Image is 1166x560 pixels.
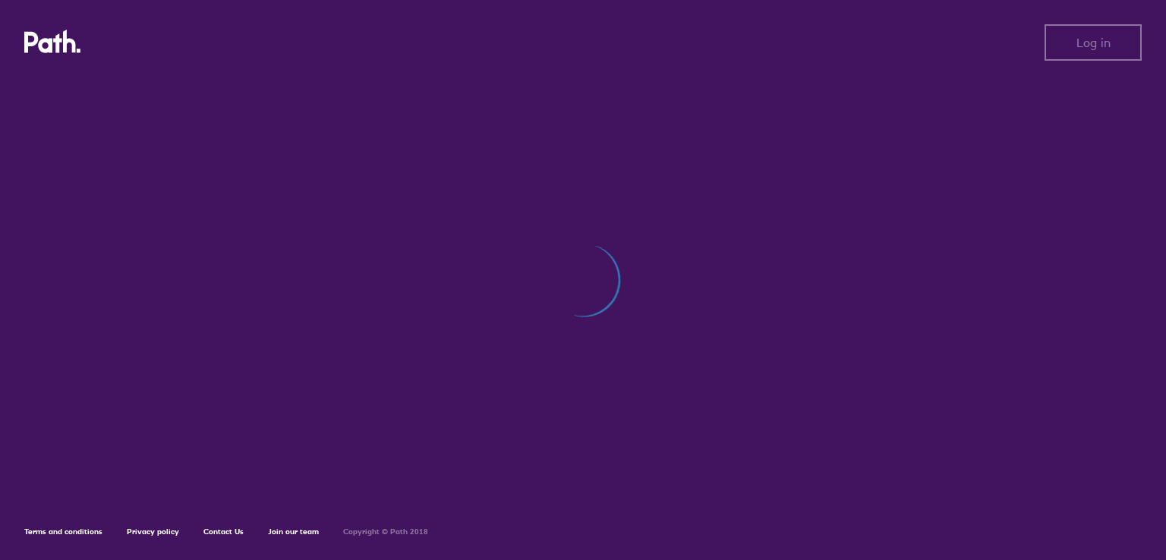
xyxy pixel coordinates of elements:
a: Privacy policy [127,527,179,536]
a: Contact Us [203,527,244,536]
span: Log in [1076,36,1111,49]
h6: Copyright © Path 2018 [343,527,428,536]
a: Join our team [268,527,319,536]
button: Log in [1045,24,1142,61]
a: Terms and conditions [24,527,102,536]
